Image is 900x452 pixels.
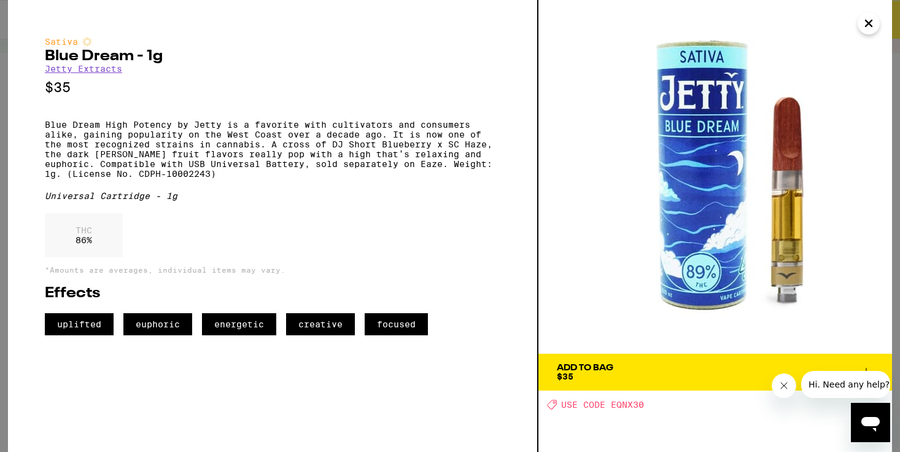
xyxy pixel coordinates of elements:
iframe: Message from company [801,371,890,398]
span: energetic [202,313,276,335]
span: uplifted [45,313,114,335]
p: $35 [45,80,500,95]
p: *Amounts are averages, individual items may vary. [45,266,500,274]
span: euphoric [123,313,192,335]
p: Blue Dream High Potency by Jetty is a favorite with cultivators and consumers alike, gaining popu... [45,120,500,179]
span: $35 [557,372,573,381]
p: THC [76,225,92,235]
iframe: Close message [772,373,796,398]
span: focused [365,313,428,335]
div: Sativa [45,37,500,47]
button: Add To Bag$35 [538,354,892,391]
img: sativaColor.svg [82,37,92,47]
div: Universal Cartridge - 1g [45,191,500,201]
div: 86 % [45,213,123,257]
button: Close [858,12,880,34]
div: Add To Bag [557,364,613,372]
h2: Blue Dream - 1g [45,49,500,64]
h2: Effects [45,286,500,301]
a: Jetty Extracts [45,64,122,74]
span: USE CODE EQNX30 [561,400,644,410]
iframe: Button to launch messaging window [851,403,890,442]
span: creative [286,313,355,335]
